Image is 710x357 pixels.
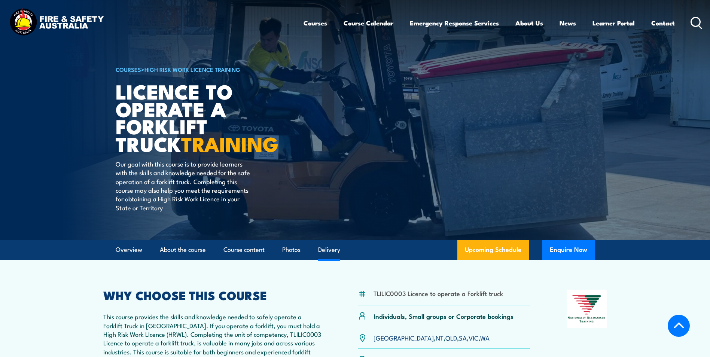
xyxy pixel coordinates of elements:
p: Individuals, Small groups or Corporate bookings [374,312,514,320]
a: WA [480,333,490,342]
li: TLILIC0003 Licence to operate a Forklift truck [374,289,503,297]
img: Nationally Recognised Training logo. [567,290,607,328]
a: Course Calendar [344,13,393,33]
h2: WHY CHOOSE THIS COURSE [103,290,322,300]
a: Photos [282,240,301,260]
h1: Licence to operate a forklift truck [116,82,301,152]
a: Learner Portal [592,13,635,33]
a: Emergency Response Services [410,13,499,33]
a: [GEOGRAPHIC_DATA] [374,333,434,342]
a: QLD [445,333,457,342]
a: News [560,13,576,33]
strong: TRAINING [181,128,278,159]
h6: > [116,65,301,74]
a: VIC [469,333,478,342]
a: COURSES [116,65,141,73]
a: Upcoming Schedule [457,240,529,260]
a: Delivery [318,240,340,260]
p: Our goal with this course is to provide learners with the skills and knowledge needed for the saf... [116,159,252,212]
button: Enquire Now [542,240,595,260]
a: Contact [651,13,675,33]
a: About the course [160,240,206,260]
a: SA [459,333,467,342]
a: High Risk Work Licence Training [144,65,240,73]
a: Overview [116,240,142,260]
a: Courses [304,13,327,33]
a: About Us [515,13,543,33]
p: , , , , , [374,333,490,342]
a: Course content [223,240,265,260]
a: NT [436,333,444,342]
